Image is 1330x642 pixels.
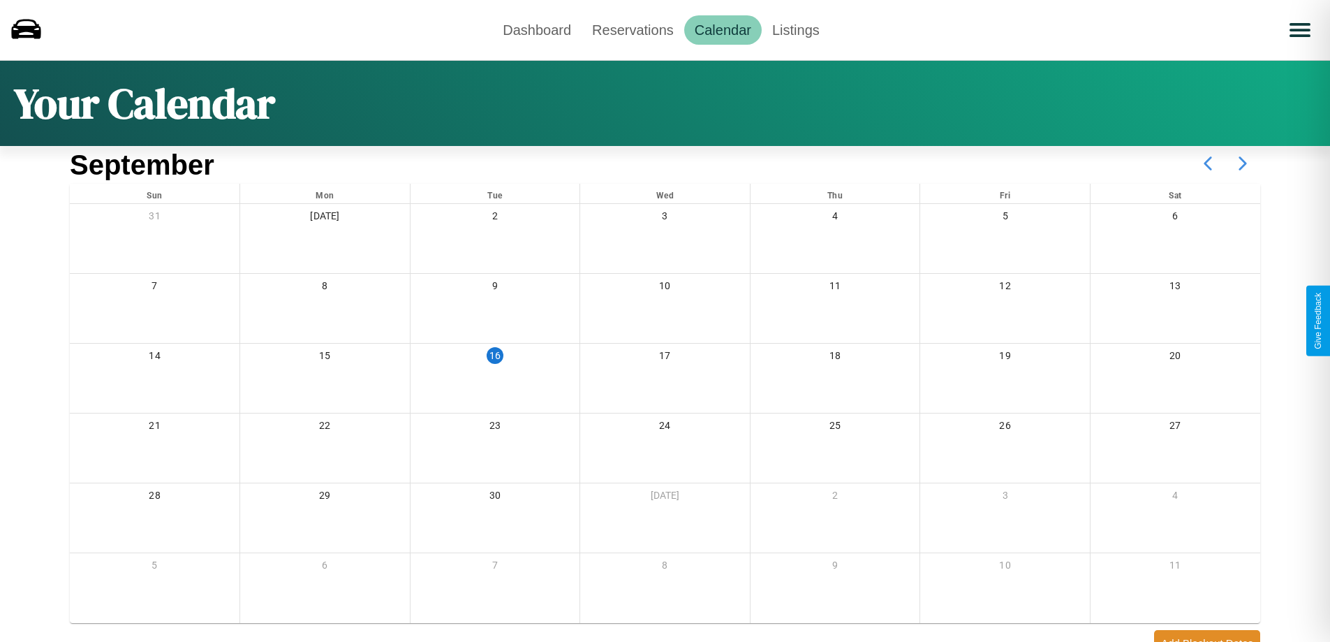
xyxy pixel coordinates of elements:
div: 5 [70,553,239,582]
div: 3 [580,204,750,233]
div: 30 [411,483,580,512]
div: 18 [751,344,920,372]
div: 8 [240,274,410,302]
div: 5 [920,204,1090,233]
a: Listings [762,15,830,45]
h1: Your Calendar [14,75,275,132]
a: Dashboard [492,15,582,45]
div: 4 [751,204,920,233]
div: Thu [751,184,920,203]
div: [DATE] [580,483,750,512]
div: 2 [751,483,920,512]
div: 6 [1091,204,1260,233]
div: 31 [70,204,239,233]
div: Give Feedback [1313,293,1323,349]
div: 10 [580,274,750,302]
div: 9 [411,274,580,302]
div: 20 [1091,344,1260,372]
div: 25 [751,414,920,442]
div: 22 [240,414,410,442]
div: Sat [1091,184,1260,203]
div: 16 [487,347,503,364]
div: 3 [920,483,1090,512]
div: 21 [70,414,239,442]
div: 12 [920,274,1090,302]
h2: September [70,149,214,181]
div: 23 [411,414,580,442]
a: Reservations [582,15,684,45]
a: Calendar [684,15,762,45]
div: 24 [580,414,750,442]
div: 2 [411,204,580,233]
div: Sun [70,184,239,203]
div: 15 [240,344,410,372]
div: 11 [751,274,920,302]
div: Tue [411,184,580,203]
div: 29 [240,483,410,512]
div: [DATE] [240,204,410,233]
div: Fri [920,184,1090,203]
div: 10 [920,553,1090,582]
div: Wed [580,184,750,203]
div: Mon [240,184,410,203]
div: 27 [1091,414,1260,442]
div: 7 [70,274,239,302]
div: 9 [751,553,920,582]
div: 11 [1091,553,1260,582]
button: Open menu [1280,10,1320,50]
div: 14 [70,344,239,372]
div: 8 [580,553,750,582]
div: 7 [411,553,580,582]
div: 6 [240,553,410,582]
div: 4 [1091,483,1260,512]
div: 28 [70,483,239,512]
div: 19 [920,344,1090,372]
div: 17 [580,344,750,372]
div: 13 [1091,274,1260,302]
div: 26 [920,414,1090,442]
